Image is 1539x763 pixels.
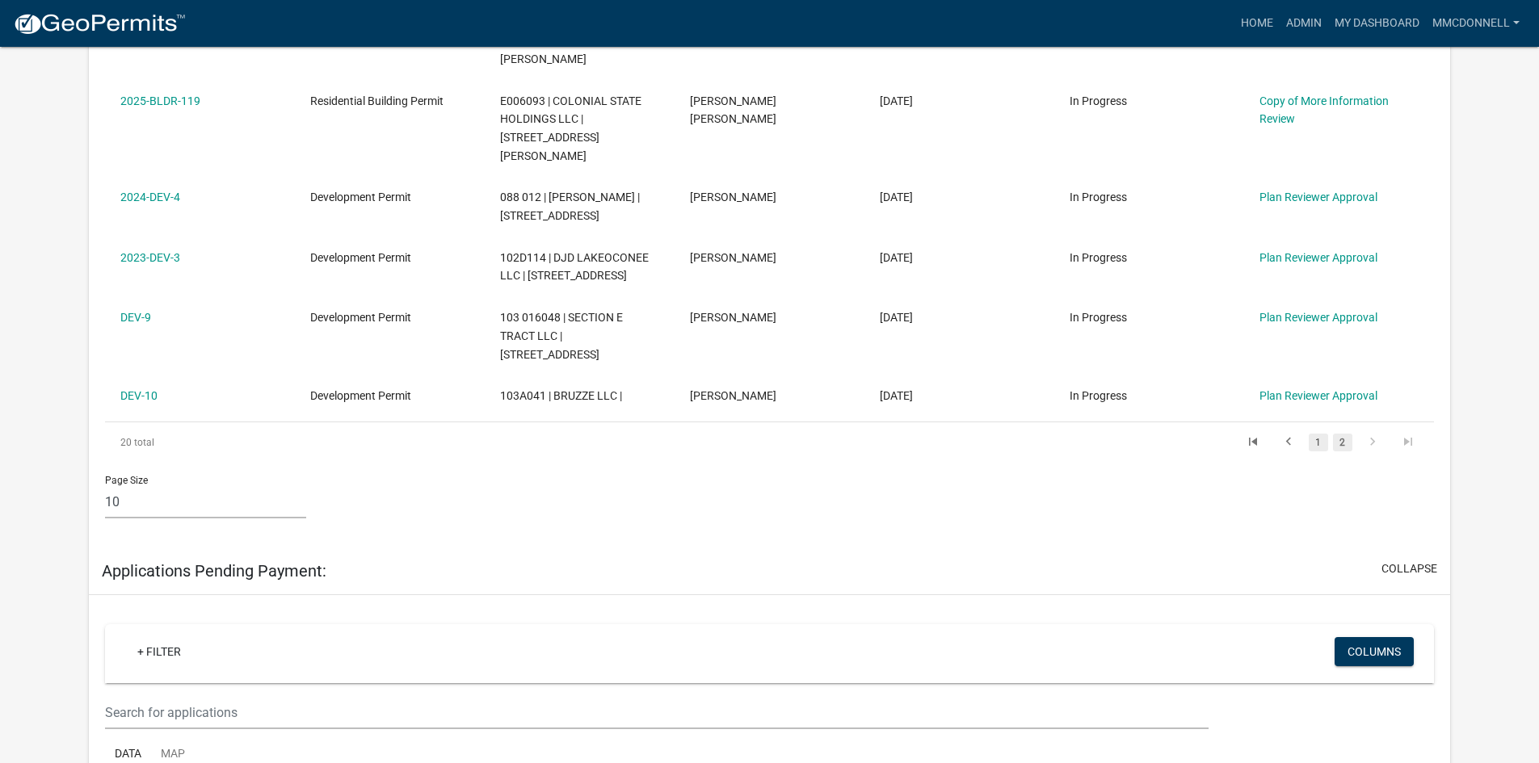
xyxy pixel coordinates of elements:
[120,94,200,107] a: 2025-BLDR-119
[1070,251,1127,264] span: In Progress
[1070,311,1127,324] span: In Progress
[500,311,623,361] span: 103 016048 | SECTION E TRACT LLC | 1129 Lake Oconee Pkwy
[1259,389,1377,402] a: Plan Reviewer Approval
[310,94,444,107] span: Residential Building Permit
[500,94,641,162] span: E006093 | COLONIAL STATE HOLDINGS LLC | 108 B N JEFFERSON AVE
[500,389,622,402] span: 103A041 | BRUZZE LLC |
[120,251,180,264] a: 2023-DEV-3
[1259,251,1377,264] a: Plan Reviewer Approval
[120,311,151,324] a: DEV-9
[690,311,776,324] span: Dorothy Evans
[1306,429,1331,456] li: page 1
[124,637,194,666] a: + Filter
[1259,191,1377,203] a: Plan Reviewer Approval
[880,251,913,264] span: 03/14/2023
[105,422,368,463] div: 20 total
[120,191,180,203] a: 2024-DEV-4
[690,94,776,126] span: J. Dennis Barr
[1393,434,1423,451] a: go to last page
[500,191,640,222] span: 088 012 | Fausto Bautista C. | 181 Pine Street
[1333,434,1352,451] a: 2
[690,191,776,203] span: Fausto Bautista
[105,696,1208,729] input: Search for applications
[120,389,158,402] a: DEV-10
[1280,8,1328,39] a: Admin
[1238,434,1268,451] a: go to first page
[310,191,411,203] span: Development Permit
[1070,94,1127,107] span: In Progress
[310,389,411,402] span: Development Permit
[1335,637,1414,666] button: Columns
[880,389,913,402] span: 09/23/2022
[1381,560,1437,577] button: collapse
[690,389,776,402] span: Kenteria Williams
[1357,434,1388,451] a: go to next page
[880,191,913,203] span: 04/26/2024
[1070,389,1127,402] span: In Progress
[1309,434,1328,451] a: 1
[310,311,411,324] span: Development Permit
[1259,311,1377,324] a: Plan Reviewer Approval
[102,561,326,581] h5: Applications Pending Payment:
[1234,8,1280,39] a: Home
[500,251,649,283] span: 102D114 | DJD LAKEOCONEE LLC | 485 Southview Dr
[1328,8,1426,39] a: My Dashboard
[310,251,411,264] span: Development Permit
[1331,429,1355,456] li: page 2
[1273,434,1304,451] a: go to previous page
[1070,191,1127,203] span: In Progress
[1426,8,1526,39] a: mmcdonnell
[880,311,913,324] span: 09/27/2022
[880,94,913,107] span: 04/17/2025
[690,251,776,264] span: Chris Adamson
[1259,94,1389,126] a: Copy of More Information Review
